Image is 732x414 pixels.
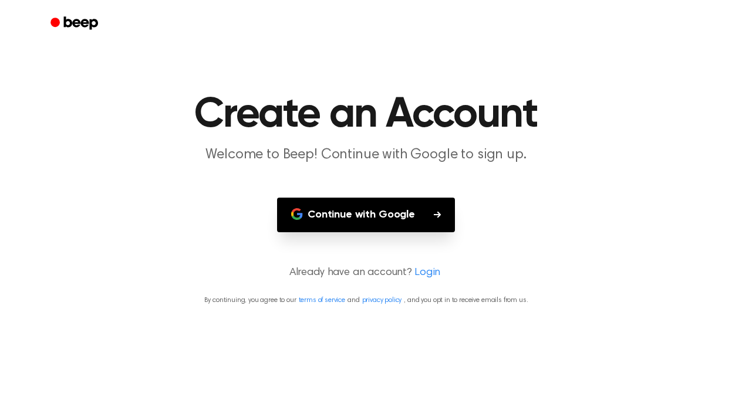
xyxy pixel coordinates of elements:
a: Beep [42,12,109,35]
p: Already have an account? [14,265,718,281]
h1: Create an Account [66,94,667,136]
a: terms of service [299,297,345,304]
p: By continuing, you agree to our and , and you opt in to receive emails from us. [14,295,718,306]
a: privacy policy [362,297,402,304]
button: Continue with Google [277,198,455,232]
a: Login [414,265,440,281]
p: Welcome to Beep! Continue with Google to sign up. [141,145,592,165]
